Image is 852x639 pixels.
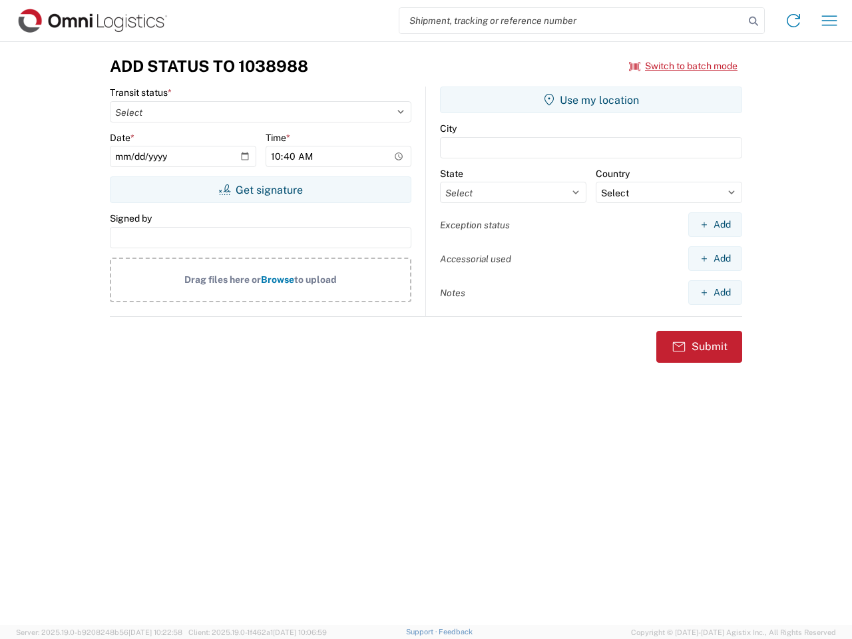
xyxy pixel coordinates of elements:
[631,626,836,638] span: Copyright © [DATE]-[DATE] Agistix Inc., All Rights Reserved
[110,176,411,203] button: Get signature
[656,331,742,363] button: Submit
[439,628,473,636] a: Feedback
[261,274,294,285] span: Browse
[294,274,337,285] span: to upload
[688,280,742,305] button: Add
[440,87,742,113] button: Use my location
[110,87,172,99] label: Transit status
[273,628,327,636] span: [DATE] 10:06:59
[188,628,327,636] span: Client: 2025.19.0-1f462a1
[688,212,742,237] button: Add
[596,168,630,180] label: Country
[110,57,308,76] h3: Add Status to 1038988
[128,628,182,636] span: [DATE] 10:22:58
[440,122,457,134] label: City
[440,168,463,180] label: State
[629,55,738,77] button: Switch to batch mode
[110,132,134,144] label: Date
[184,274,261,285] span: Drag files here or
[266,132,290,144] label: Time
[16,628,182,636] span: Server: 2025.19.0-b9208248b56
[399,8,744,33] input: Shipment, tracking or reference number
[440,219,510,231] label: Exception status
[440,287,465,299] label: Notes
[440,253,511,265] label: Accessorial used
[688,246,742,271] button: Add
[110,212,152,224] label: Signed by
[406,628,439,636] a: Support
